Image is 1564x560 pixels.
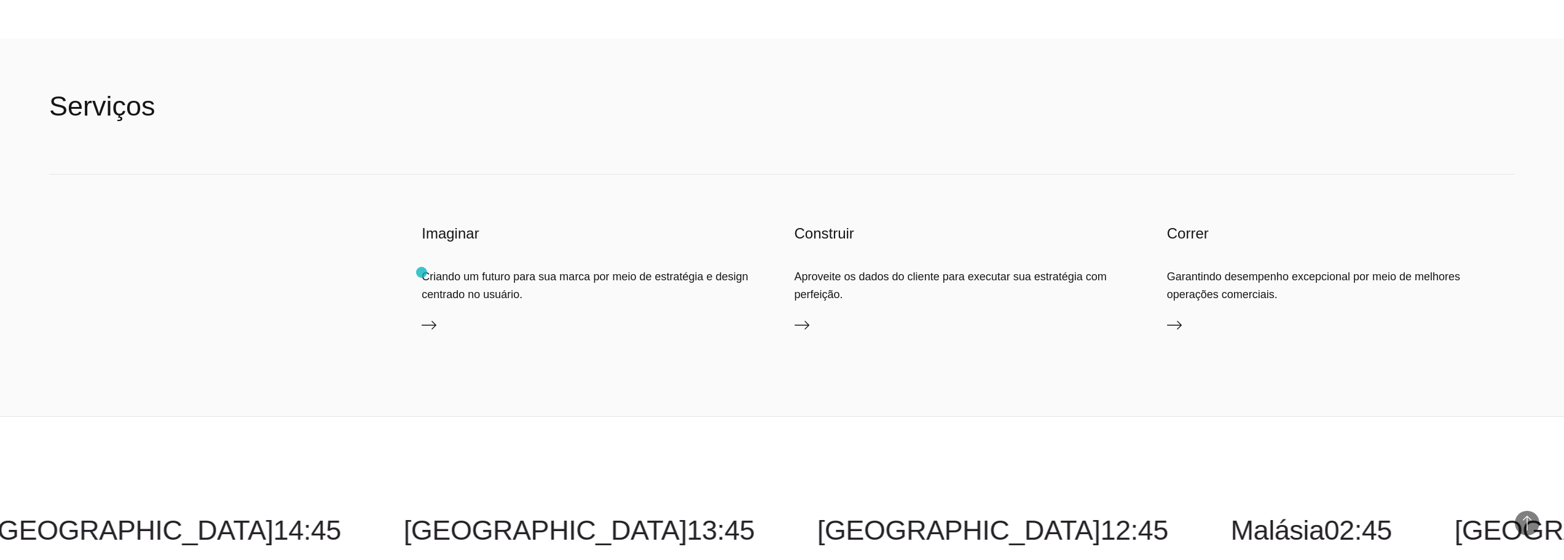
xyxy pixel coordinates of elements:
[687,515,755,546] font: 13:45
[1231,515,1392,546] a: Malásia02:45
[273,515,341,546] font: 14:45
[49,90,155,122] font: Serviços
[1167,225,1209,242] font: Correr
[1324,515,1392,546] font: 02:45
[817,515,1101,546] font: [GEOGRAPHIC_DATA]
[422,270,748,300] font: Criando um futuro para sua marca por meio de estratégia e design centrado no usuário.
[422,225,479,242] font: Imaginar
[817,515,1168,546] a: [GEOGRAPHIC_DATA]12:45
[1101,515,1168,546] font: 12:45
[795,270,1107,300] font: Aproveite os dados do cliente para executar sua estratégia com perfeição.
[795,225,854,242] font: Construir
[1231,515,1324,546] font: Malásia
[1167,270,1460,300] font: Garantindo desempenho excepcional por meio de melhores operações comerciais.
[404,515,755,546] a: [GEOGRAPHIC_DATA]13:45
[404,515,687,546] font: [GEOGRAPHIC_DATA]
